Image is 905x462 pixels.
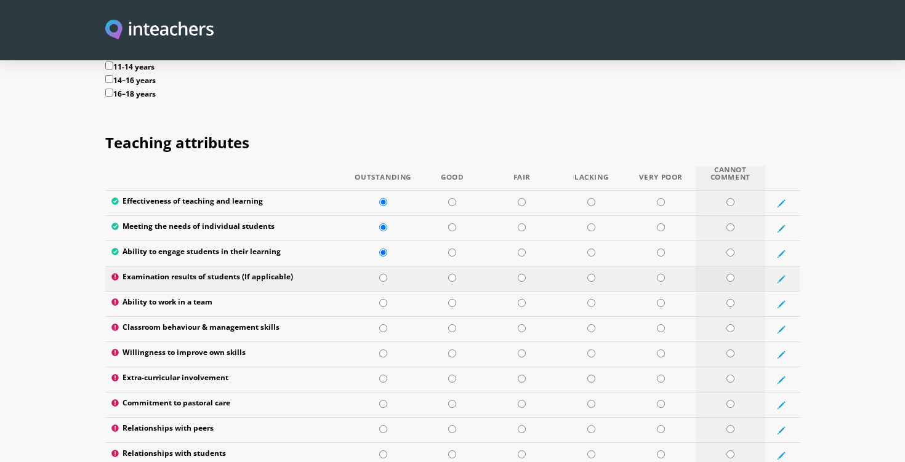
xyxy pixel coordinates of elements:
th: Outstanding [348,166,418,191]
label: Commitment to pastoral care [111,399,342,411]
label: Examination results of students (If applicable) [111,273,342,285]
label: 14–16 years [105,75,800,89]
label: Ability to engage students in their learning [111,247,342,260]
label: Relationships with peers [111,424,342,436]
span: Teaching attributes [105,132,249,153]
label: Meeting the needs of individual students [111,222,342,234]
input: 14–16 years [105,75,113,83]
a: Visit this site's homepage [105,20,214,41]
label: Effectiveness of teaching and learning [111,197,342,209]
th: Lacking [557,166,626,191]
input: 11-14 years [105,62,113,70]
label: 16–18 years [105,89,800,102]
input: 16–18 years [105,89,113,97]
img: Inteachers [105,20,214,41]
label: 11-14 years [105,62,800,75]
label: Relationships with students [111,449,342,461]
th: Very Poor [626,166,696,191]
label: Extra-curricular involvement [111,373,342,386]
th: Cannot Comment [696,166,765,191]
label: Willingness to improve own skills [111,348,342,360]
th: Fair [487,166,557,191]
label: Classroom behaviour & management skills [111,323,342,335]
label: Ability to work in a team [111,298,342,310]
th: Good [418,166,488,191]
